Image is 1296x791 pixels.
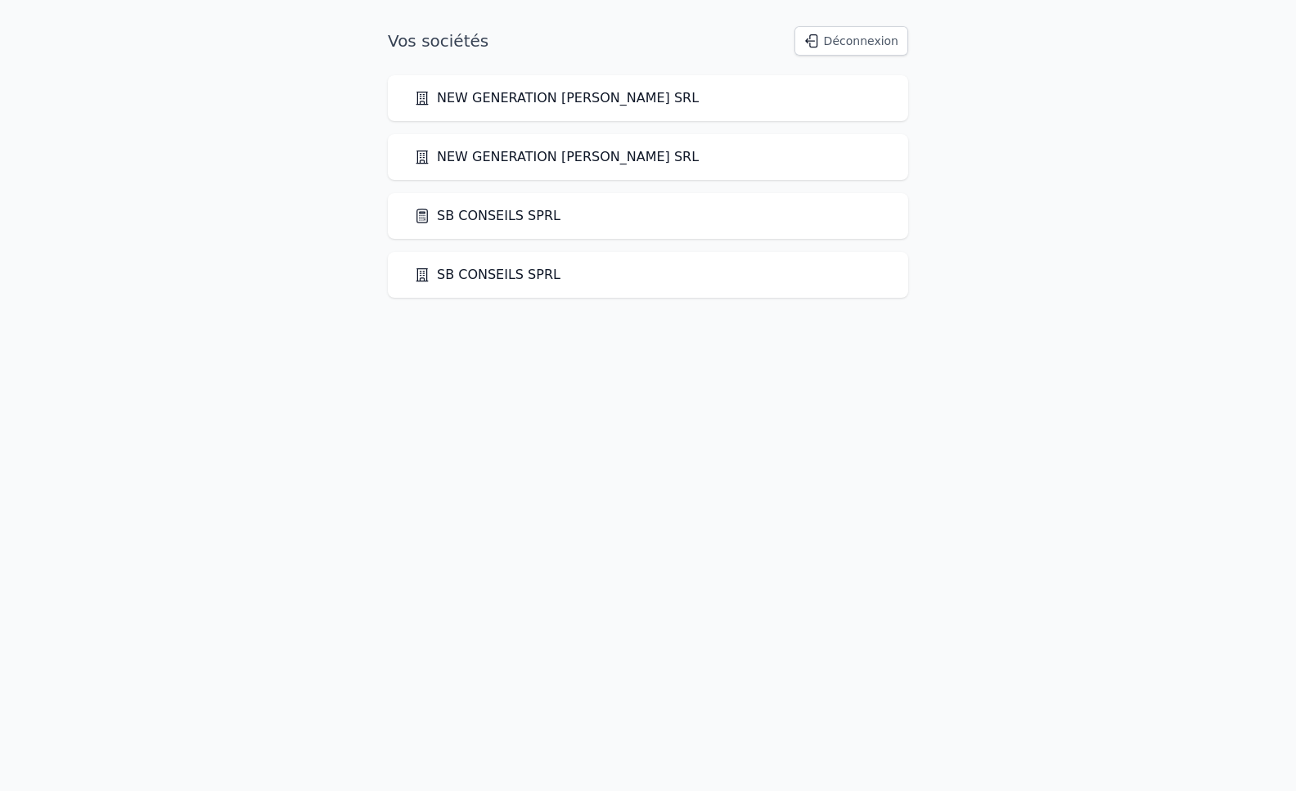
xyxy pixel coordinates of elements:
button: Déconnexion [794,26,908,56]
a: SB CONSEILS SPRL [414,265,560,285]
a: SB CONSEILS SPRL [414,206,560,226]
a: NEW GENERATION [PERSON_NAME] SRL [414,147,699,167]
h1: Vos sociétés [388,29,488,52]
a: NEW GENERATION [PERSON_NAME] SRL [414,88,699,108]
